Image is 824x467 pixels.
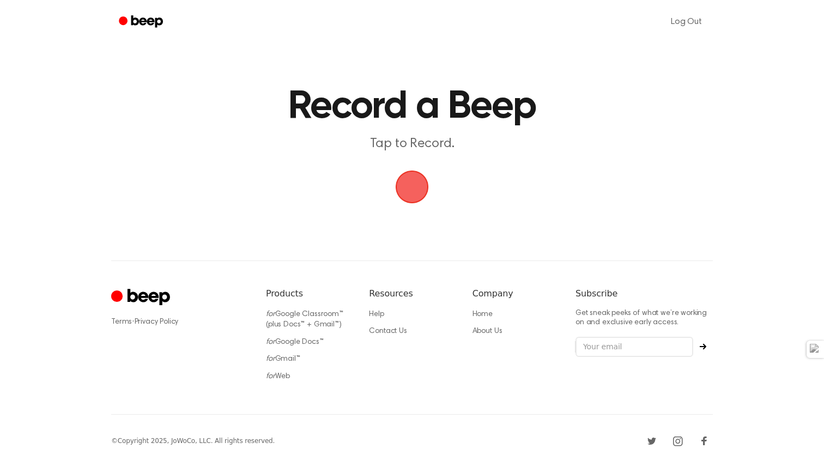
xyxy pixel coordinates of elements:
a: forGoogle Docs™ [266,338,324,346]
i: for [266,338,275,346]
a: forGoogle Classroom™ (plus Docs™ + Gmail™) [266,311,343,329]
button: Beep Logo [396,171,428,203]
h6: Resources [369,287,455,300]
h6: Company [472,287,558,300]
input: Your email [575,337,693,357]
h6: Subscribe [575,287,713,300]
h1: Record a Beep [133,87,691,126]
a: Cruip [111,287,173,308]
a: Contact Us [369,327,407,335]
h6: Products [266,287,352,300]
a: forWeb [266,373,290,380]
a: Facebook [695,432,713,450]
a: Twitter [643,432,661,450]
a: Home [472,311,493,318]
p: Get sneak peeks of what we’re working on and exclusive early access. [575,309,713,328]
div: © Copyright 2025, JoWoCo, LLC. All rights reserved. [111,436,275,446]
i: for [266,311,275,318]
a: Instagram [669,432,687,450]
a: Privacy Policy [135,318,179,326]
div: · [111,317,249,327]
a: About Us [472,327,502,335]
a: Beep [111,11,173,33]
a: Terms [111,318,132,326]
p: Tap to Record. [203,135,621,153]
i: for [266,355,275,363]
a: forGmail™ [266,355,300,363]
a: Help [369,311,384,318]
a: Log Out [660,9,713,35]
i: for [266,373,275,380]
button: Subscribe [693,343,713,350]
